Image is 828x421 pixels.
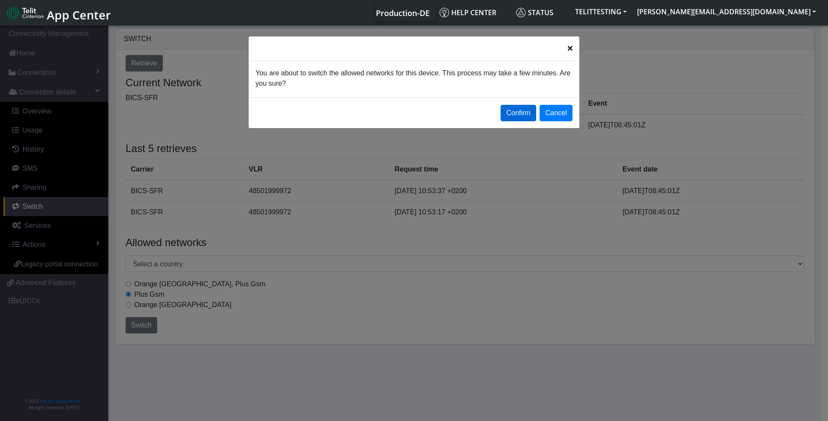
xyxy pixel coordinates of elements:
button: [PERSON_NAME][EMAIL_ADDRESS][DOMAIN_NAME] [632,4,821,19]
span: Help center [440,8,496,17]
button: Cancel [540,105,572,121]
button: TELITTESTING [570,4,632,19]
div: You are about to switch the allowed networks for this device. This process may take a few minutes... [249,68,579,89]
span: Close [568,43,572,54]
span: Production-DE [376,8,430,18]
a: Your current platform instance [375,4,429,21]
span: Status [516,8,553,17]
img: knowledge.svg [440,8,449,17]
button: Confirm [501,105,536,121]
img: logo-telit-cinterion-gw-new.png [7,6,43,20]
img: status.svg [516,8,526,17]
span: App Center [47,7,111,23]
